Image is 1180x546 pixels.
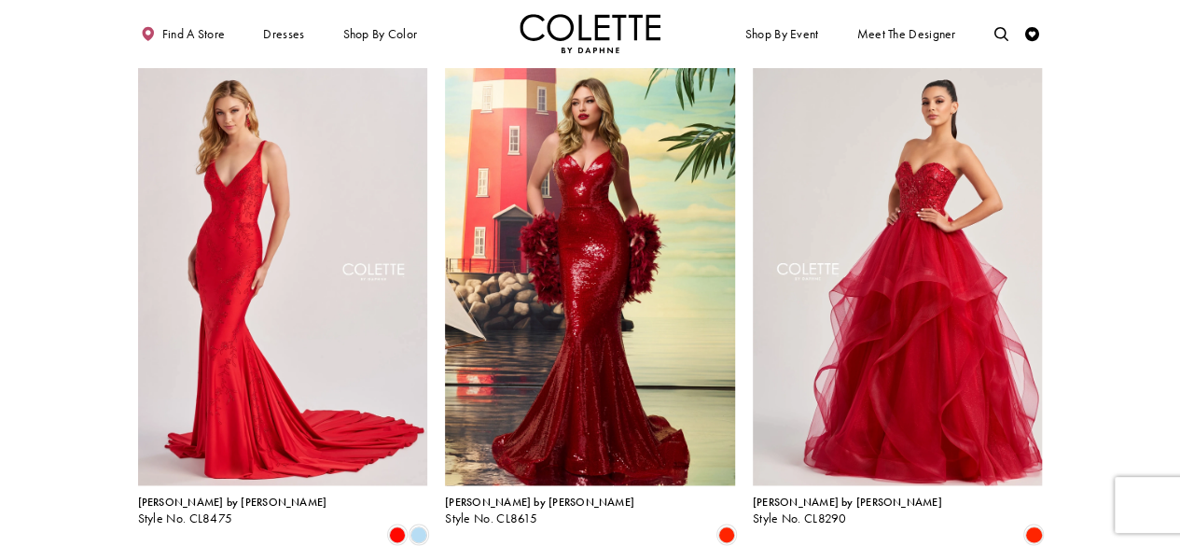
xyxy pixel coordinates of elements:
[138,511,233,526] span: Style No. CL8475
[342,27,417,41] span: Shop by color
[745,27,819,41] span: Shop By Event
[138,495,327,510] span: [PERSON_NAME] by [PERSON_NAME]
[445,497,634,526] div: Colette by Daphne Style No. CL8615
[520,14,661,53] a: Visit Home Page
[520,14,661,53] img: Colette by Daphne
[753,511,847,526] span: Style No. CL8290
[753,495,942,510] span: [PERSON_NAME] by [PERSON_NAME]
[389,525,406,542] i: Candy Apple
[340,14,421,53] span: Shop by color
[854,14,960,53] a: Meet the designer
[753,63,1043,485] a: Visit Colette by Daphne Style No. CL8290 Page
[742,14,822,53] span: Shop By Event
[138,497,327,526] div: Colette by Daphne Style No. CL8475
[856,27,955,41] span: Meet the designer
[445,495,634,510] span: [PERSON_NAME] by [PERSON_NAME]
[263,27,304,41] span: Dresses
[138,14,229,53] a: Find a store
[1021,14,1043,53] a: Check Wishlist
[718,525,735,542] i: Scarlet
[445,511,537,526] span: Style No. CL8615
[445,63,735,485] a: Visit Colette by Daphne Style No. CL8615 Page
[753,497,942,526] div: Colette by Daphne Style No. CL8290
[991,14,1012,53] a: Toggle search
[162,27,226,41] span: Find a store
[259,14,308,53] span: Dresses
[138,63,428,485] a: Visit Colette by Daphne Style No. CL8475 Page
